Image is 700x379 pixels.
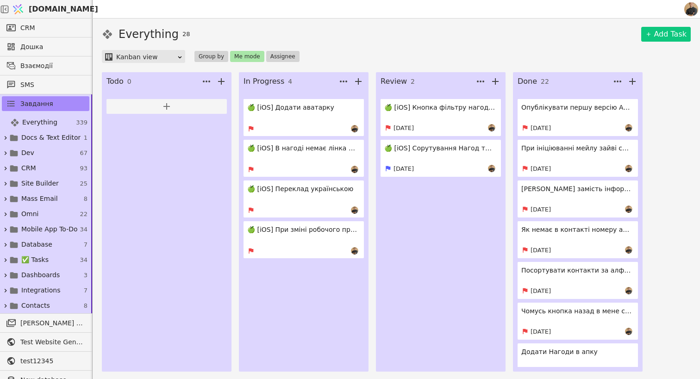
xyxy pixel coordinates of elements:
a: [DOMAIN_NAME] [9,0,93,18]
a: 🍏 [iOS] Кнопка фільтру нагод має вся спрацьовувати[DATE]Ol [381,99,501,136]
span: 0 [127,77,131,87]
span: 22 [541,77,549,87]
a: [PERSON_NAME] замість інформації в у Взаємодії ([PERSON_NAME])[DATE]Ol [518,180,638,217]
a: Add Task [641,27,691,42]
a: 🍏 [iOS] Додати аватаркуOl [244,99,364,136]
a: 🍏 [iOS] При зміні робочого простору не міняються стадіїOl [244,221,364,258]
a: SMS [2,77,89,92]
span: Взаємодії [20,61,85,71]
a: 🍏 [iOS] В нагоді немає лінка на прослуховування розмовиOl [244,140,364,177]
img: Ol [625,124,632,131]
a: Як немає в контакті номеру або адреси мейлу, то кнопок не має бути[DATE]Ol [518,221,638,258]
h4: Посортувати контакти за алфавітом [521,266,632,275]
div: Kanban view [116,50,177,63]
p: [DATE] [394,164,414,174]
p: [DATE] [531,246,551,255]
span: Завдання [20,99,53,109]
span: Integrations [21,286,60,295]
span: ✅ Tasks [21,255,49,265]
p: [DATE] [531,124,551,133]
span: 25 [80,179,87,188]
img: Ol [351,166,358,173]
p: [DATE] [531,286,551,296]
span: 28 [182,30,190,39]
span: Mobile App To-Do [21,224,78,234]
a: Посортувати контакти за алфавітом[DATE]Ol [518,262,638,299]
p: [DATE] [394,124,414,133]
span: 339 [76,118,87,127]
a: При ініціюванні мейлу зайві символи в адресі[DATE]Ol [518,140,638,177]
img: Ol [488,165,495,172]
button: Me mode [230,51,264,62]
p: [DATE] [531,205,551,214]
span: [PERSON_NAME] розсилки [20,318,85,328]
a: Завдання [2,96,89,111]
a: Взаємодії [2,58,89,73]
span: 7 [84,286,87,295]
img: Ol [625,246,632,254]
h4: Опублікувати першу версію АйОС [521,103,632,112]
a: 🍏 [iOS] Сорутування Нагод треба зверху ті в яких були новіші взаємодії[DATE]Ol [381,140,501,177]
img: Ol [625,205,632,213]
h4: Додати Нагоди в апку [521,347,632,357]
h4: 🍏 [iOS] Додати аватарку [247,103,358,112]
span: 34 [80,255,87,265]
button: Assignee [266,51,300,62]
h4: Як немає в контакті номеру або адреси мейлу, то кнопок не має бути [521,225,632,235]
img: Ol [625,328,632,335]
span: SMS [20,80,85,90]
img: Ol [351,247,358,255]
span: Дошка [20,42,85,52]
span: 8 [84,194,87,204]
h4: 🍏 [iOS] Переклад українською [247,184,358,194]
h4: 🍏 [iOS] Кнопка фільтру нагод має вся спрацьовувати [384,103,495,112]
h3: In Progress [244,76,284,87]
span: 8 [84,301,87,311]
h4: 🍏 [iOS] При зміні робочого простору не міняються стадії [247,225,358,235]
span: 93 [80,164,87,173]
a: 🍏 [iOS] Переклад українськоюOl [244,180,364,217]
h4: [PERSON_NAME] замість інформації в у Взаємодії ([PERSON_NAME]) [521,184,632,194]
img: Ol [351,206,358,214]
span: Omni [21,209,38,219]
img: Ol [625,165,632,172]
span: Docs & Text Editor [21,133,81,143]
h4: При ініціюванні мейлу зайві символи в адресі [521,143,632,153]
span: 2 [411,77,415,87]
a: Дошка [2,39,89,54]
a: CRM [2,20,89,35]
p: [DATE] [531,327,551,336]
img: Logo [11,0,25,18]
img: Ol [625,287,632,294]
img: Ol [351,125,358,132]
a: Чомусь кнопка назад в мене спрацьовує через раз[DATE]Ol [518,303,638,340]
span: 4 [288,77,292,87]
a: Test Website General template [2,335,89,349]
span: 22 [80,210,87,219]
h1: Everything [119,26,179,43]
span: test12345 [20,356,85,366]
span: Dev [21,148,34,158]
a: test12345 [2,354,89,368]
span: 3 [84,271,87,280]
span: Everything [22,118,57,127]
span: Dashboards [21,270,60,280]
span: CRM [20,23,35,33]
span: Test Website General template [20,337,85,347]
span: Contacts [21,301,50,311]
span: 1 [84,133,87,143]
img: Ol [488,124,495,131]
span: CRM [21,163,36,173]
span: 67 [80,149,87,158]
h4: 🍏 [iOS] В нагоді немає лінка на прослуховування розмови [247,143,358,153]
span: Site Builder [21,179,59,188]
span: 34 [80,225,87,234]
span: Database [21,240,52,249]
p: [DATE] [531,164,551,174]
span: Mass Email [21,194,58,204]
h3: Todo [106,76,124,87]
h3: Review [381,76,407,87]
button: Group by [194,51,228,62]
a: Опублікувати першу версію АйОС[DATE]Ol [518,99,638,136]
a: [PERSON_NAME] розсилки [2,316,89,330]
